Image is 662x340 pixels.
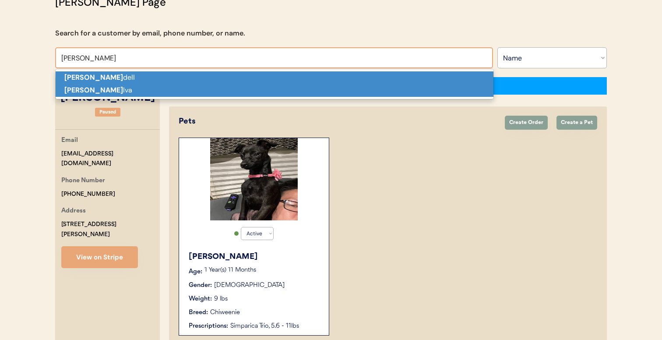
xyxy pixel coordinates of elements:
[189,322,228,331] div: Prescriptions:
[189,308,208,317] div: Breed:
[189,251,320,263] div: [PERSON_NAME]
[56,84,493,97] p: lva
[179,116,496,127] div: Pets
[214,294,228,304] div: 9 lbs
[210,308,240,317] div: Chiweenie
[189,281,212,290] div: Gender:
[61,176,105,187] div: Phone Number
[230,322,320,331] div: Simparica Trio, 5.6 - 11lbs
[556,116,597,130] button: Create a Pet
[61,206,86,217] div: Address
[204,267,320,273] p: 1 Year(s) 11 Months
[214,281,285,290] div: [DEMOGRAPHIC_DATA]
[189,267,202,276] div: Age:
[61,220,160,240] div: [STREET_ADDRESS][PERSON_NAME]
[189,294,212,304] div: Weight:
[56,71,493,84] p: dell
[61,246,138,268] button: View on Stripe
[64,85,123,95] strong: [PERSON_NAME]
[64,73,123,82] strong: [PERSON_NAME]
[61,189,115,199] div: [PHONE_NUMBER]
[61,135,78,146] div: Email
[55,28,245,39] div: Search for a customer by email, phone number, or name.
[505,116,548,130] button: Create Order
[61,149,160,169] div: [EMAIL_ADDRESS][DOMAIN_NAME]
[210,138,298,220] img: IMG_5656.jpeg
[55,47,493,68] input: Search by name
